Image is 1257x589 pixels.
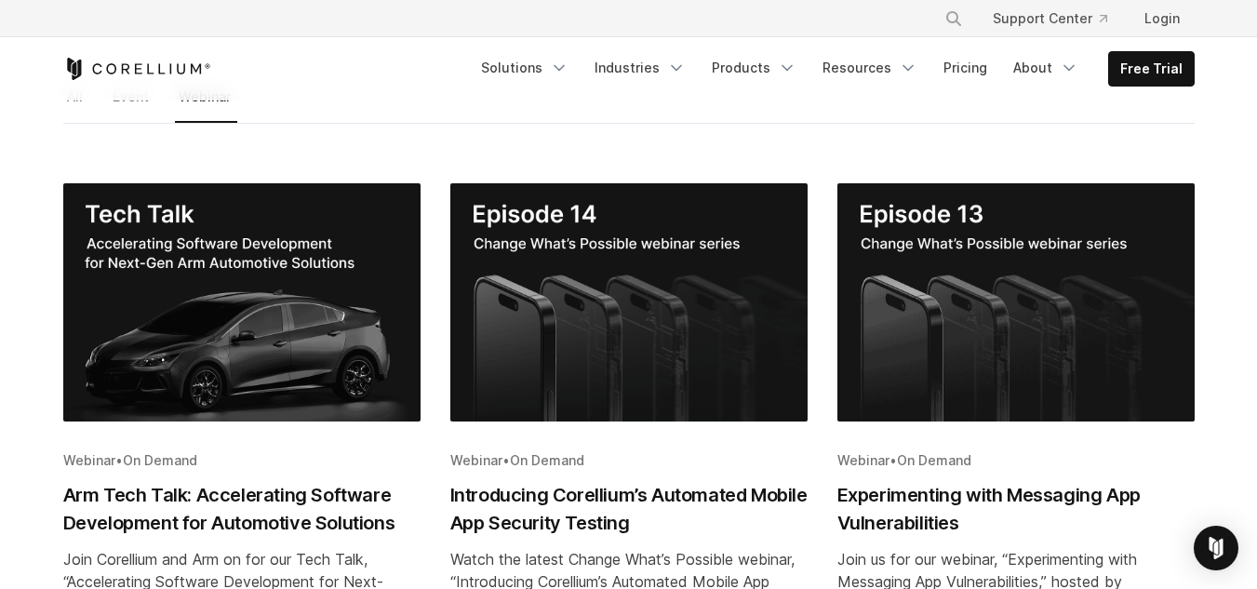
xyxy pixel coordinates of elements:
div: Navigation Menu [470,51,1195,87]
h2: Experimenting with Messaging App Vulnerabilities [837,481,1195,537]
a: Solutions [470,51,580,85]
div: • [63,451,421,470]
a: Pricing [932,51,998,85]
h2: Arm Tech Talk: Accelerating Software Development for Automotive Solutions [63,481,421,537]
span: On Demand [897,452,971,468]
span: On Demand [510,452,584,468]
img: Introducing Corellium’s Automated Mobile App Security Testing [450,183,808,422]
a: Corellium Home [63,58,211,80]
img: Arm Tech Talk: Accelerating Software Development for Automotive Solutions [63,183,421,422]
a: Resources [811,51,929,85]
img: Experimenting with Messaging App Vulnerabilities [837,183,1195,422]
div: Open Intercom Messenger [1194,526,1238,570]
div: Navigation Menu [922,2,1195,35]
a: Free Trial [1109,52,1194,86]
div: • [450,451,808,470]
a: All [63,84,89,123]
a: Industries [583,51,697,85]
a: Webinar [175,84,237,123]
button: Search [937,2,970,35]
span: Webinar [837,452,889,468]
span: On Demand [123,452,197,468]
a: About [1002,51,1090,85]
span: Webinar [450,452,502,468]
a: Event [109,84,155,123]
div: • [837,451,1195,470]
span: Webinar [63,452,115,468]
h2: Introducing Corellium’s Automated Mobile App Security Testing [450,481,808,537]
a: Login [1130,2,1195,35]
a: Support Center [978,2,1122,35]
a: Products [701,51,808,85]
